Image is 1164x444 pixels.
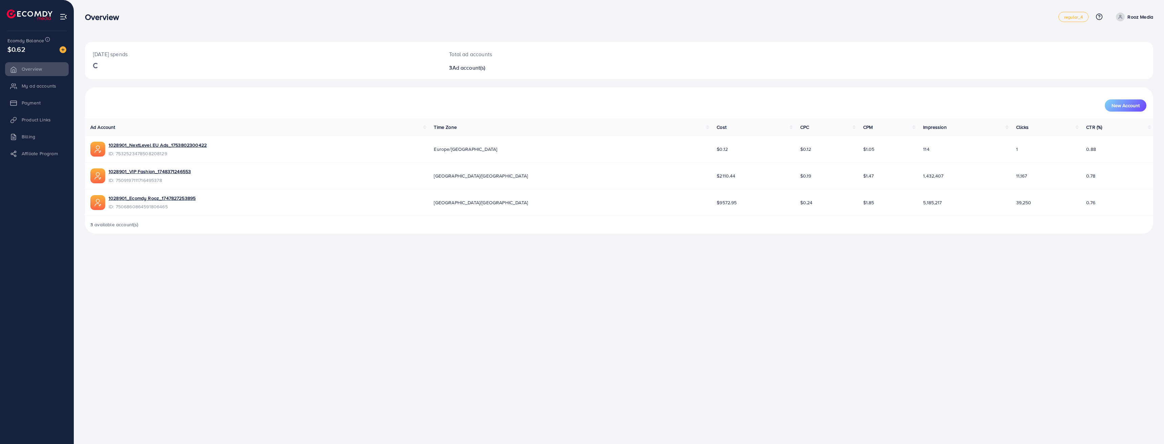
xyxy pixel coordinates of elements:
[434,172,528,179] span: [GEOGRAPHIC_DATA]/[GEOGRAPHIC_DATA]
[85,12,125,22] h3: Overview
[1086,172,1095,179] span: 0.78
[109,168,191,175] a: 1028901_VIP Fashion_1748371246553
[1127,13,1153,21] p: Rooz Media
[434,146,497,153] span: Europe/[GEOGRAPHIC_DATA]
[717,124,726,131] span: Cost
[863,199,874,206] span: $1.85
[7,9,52,20] img: logo
[1086,199,1095,206] span: 0.76
[923,146,929,153] span: 114
[109,150,207,157] span: ID: 7532523478508208129
[717,172,735,179] span: $2110.44
[800,172,811,179] span: $0.19
[863,146,875,153] span: $1.05
[7,37,44,44] span: Ecomdy Balance
[7,44,25,54] span: $0.62
[1016,124,1029,131] span: Clicks
[434,124,456,131] span: Time Zone
[800,199,813,206] span: $0.24
[434,199,528,206] span: [GEOGRAPHIC_DATA]/[GEOGRAPHIC_DATA]
[60,46,66,53] img: image
[1016,146,1018,153] span: 1
[1058,12,1089,22] a: regular_4
[109,195,196,202] a: 1028901_Ecomdy Rooz_1747827253895
[449,65,700,71] h2: 3
[90,168,105,183] img: ic-ads-acc.e4c84228.svg
[1086,146,1096,153] span: 0.88
[60,13,67,21] img: menu
[1086,124,1102,131] span: CTR (%)
[1064,15,1083,19] span: regular_4
[90,142,105,157] img: ic-ads-acc.e4c84228.svg
[863,172,874,179] span: $1.47
[800,146,811,153] span: $0.12
[1016,172,1027,179] span: 11,167
[109,142,207,148] a: 1028901_NextLevel EU Ads_1753802300422
[452,64,486,71] span: Ad account(s)
[800,124,809,131] span: CPC
[449,50,700,58] p: Total ad accounts
[1112,103,1140,108] span: New Account
[93,50,433,58] p: [DATE] spends
[90,221,139,228] span: 3 available account(s)
[109,203,196,210] span: ID: 7506860864591806465
[863,124,873,131] span: CPM
[1016,199,1031,206] span: 39,250
[923,199,942,206] span: 5,185,217
[109,177,191,184] span: ID: 7509197111716495378
[90,124,115,131] span: Ad Account
[923,172,943,179] span: 1,432,407
[717,199,737,206] span: $9572.95
[923,124,947,131] span: Impression
[90,195,105,210] img: ic-ads-acc.e4c84228.svg
[1113,13,1153,21] a: Rooz Media
[717,146,728,153] span: $0.12
[1105,99,1146,112] button: New Account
